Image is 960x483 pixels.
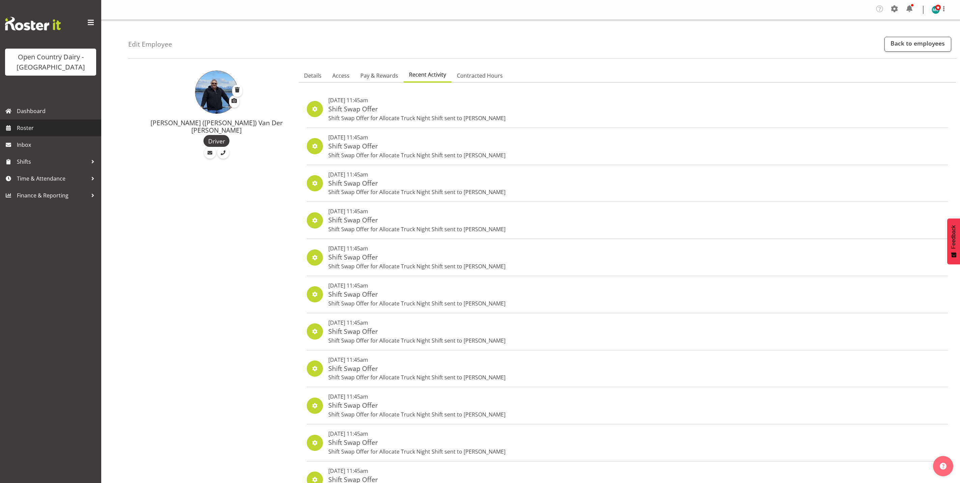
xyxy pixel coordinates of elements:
[328,141,505,151] p: Shift Swap Offer
[328,207,505,215] p: [DATE] 11:45am
[409,71,446,79] span: Recent Activity
[195,71,238,114] img: gert-van-der-berga627492c1200655885f97125e05099ec.png
[142,119,291,134] h4: [PERSON_NAME] ([PERSON_NAME]) Van Der [PERSON_NAME]
[328,373,505,381] p: Shift Swap Offer for Allocate Truck Night Shift sent to [PERSON_NAME]
[932,6,940,14] img: michael-campbell11468.jpg
[940,463,947,469] img: help-xxl-2.png
[328,225,505,233] p: Shift Swap Offer for Allocate Truck Night Shift sent to [PERSON_NAME]
[328,179,505,188] p: Shift Swap Offer
[17,123,98,133] span: Roster
[328,114,505,122] p: Shift Swap Offer for Allocate Truck Night Shift sent to [PERSON_NAME]
[5,17,61,30] img: Rosterit website logo
[951,225,957,249] span: Feedback
[328,430,505,438] p: [DATE] 11:45am
[328,410,505,419] p: Shift Swap Offer for Allocate Truck Night Shift sent to [PERSON_NAME]
[328,401,505,410] p: Shift Swap Offer
[17,157,88,167] span: Shifts
[884,37,951,52] a: Back to employees
[328,299,505,307] p: Shift Swap Offer for Allocate Truck Night Shift sent to [PERSON_NAME]
[328,262,505,270] p: Shift Swap Offer for Allocate Truck Night Shift sent to [PERSON_NAME]
[328,327,505,337] p: Shift Swap Offer
[328,215,505,225] p: Shift Swap Offer
[128,41,172,48] h4: Edit Employee
[208,137,225,145] span: Driver
[328,393,505,401] p: [DATE] 11:45am
[328,252,505,262] p: Shift Swap Offer
[328,151,505,159] p: Shift Swap Offer for Allocate Truck Night Shift sent to [PERSON_NAME]
[328,170,505,179] p: [DATE] 11:45am
[328,244,505,252] p: [DATE] 11:45am
[17,106,98,116] span: Dashboard
[217,147,229,159] a: Call Employee
[328,133,505,141] p: [DATE] 11:45am
[17,190,88,200] span: Finance & Reporting
[328,467,505,475] p: [DATE] 11:45am
[204,147,216,159] a: Email Employee
[328,438,505,448] p: Shift Swap Offer
[328,188,505,196] p: Shift Swap Offer for Allocate Truck Night Shift sent to [PERSON_NAME]
[328,356,505,364] p: [DATE] 11:45am
[328,96,505,104] p: [DATE] 11:45am
[328,290,505,299] p: Shift Swap Offer
[328,448,505,456] p: Shift Swap Offer for Allocate Truck Night Shift sent to [PERSON_NAME]
[457,72,503,80] span: Contracted Hours
[332,72,350,80] span: Access
[304,72,322,80] span: Details
[17,140,98,150] span: Inbox
[328,104,505,114] p: Shift Swap Offer
[328,319,505,327] p: [DATE] 11:45am
[328,364,505,374] p: Shift Swap Offer
[17,173,88,184] span: Time & Attendance
[328,337,505,345] p: Shift Swap Offer for Allocate Truck Night Shift sent to [PERSON_NAME]
[947,218,960,264] button: Feedback - Show survey
[328,281,505,290] p: [DATE] 11:45am
[360,72,398,80] span: Pay & Rewards
[12,52,89,72] div: Open Country Dairy - [GEOGRAPHIC_DATA]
